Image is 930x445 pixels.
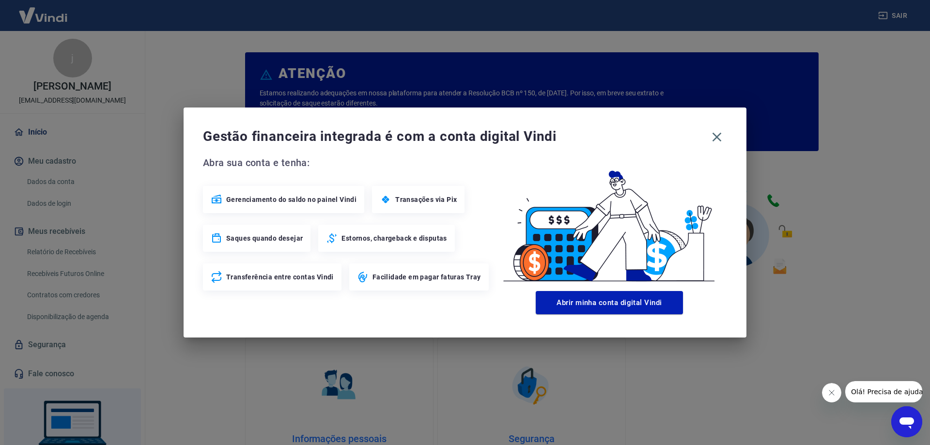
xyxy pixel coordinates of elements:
[395,195,457,204] span: Transações via Pix
[226,195,356,204] span: Gerenciamento do saldo no painel Vindi
[536,291,683,314] button: Abrir minha conta digital Vindi
[6,7,81,15] span: Olá! Precisa de ajuda?
[341,233,447,243] span: Estornos, chargeback e disputas
[492,155,727,287] img: Good Billing
[226,272,334,282] span: Transferência entre contas Vindi
[822,383,841,402] iframe: Fechar mensagem
[203,127,707,146] span: Gestão financeira integrada é com a conta digital Vindi
[891,406,922,437] iframe: Botão para abrir a janela de mensagens
[203,155,492,170] span: Abra sua conta e tenha:
[372,272,481,282] span: Facilidade em pagar faturas Tray
[226,233,303,243] span: Saques quando desejar
[845,381,922,402] iframe: Mensagem da empresa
